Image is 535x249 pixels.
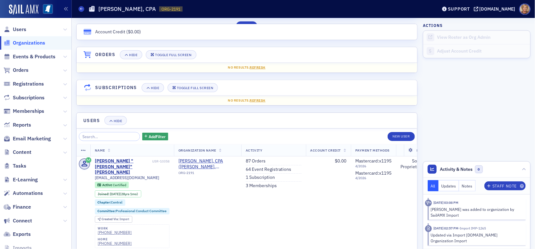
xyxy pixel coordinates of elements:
button: Staff Note [484,181,526,190]
span: Add Filter [149,134,166,139]
a: Reports [4,121,31,129]
a: [PERSON_NAME] "[PERSON_NAME]" [PERSON_NAME] [95,158,151,175]
span: Committee : [97,209,116,213]
button: All [428,180,439,191]
a: 64 Event Registrations [246,167,291,172]
span: ORG-2191 [161,6,180,12]
span: Reports [13,121,31,129]
a: View Homepage [38,4,53,15]
span: Name [95,148,105,153]
span: 4 / 2026 [355,164,391,168]
span: [EMAIL_ADDRESS][DOMAIN_NAME] [95,175,160,180]
div: Support [448,6,470,12]
a: Users [4,26,26,33]
button: Updates [439,180,459,191]
div: Created Via: Import [95,216,132,223]
h1: [PERSON_NAME], CPA [98,5,156,13]
span: [DATE] [110,192,120,196]
span: 0 [475,165,483,173]
div: Hide [129,53,137,57]
div: Import [102,218,129,221]
span: Ronald E. Russell, CPA (Jackson, MS) [178,158,237,170]
span: Import IMP-1265 [458,226,486,230]
button: [DOMAIN_NAME] [474,7,518,11]
div: Toggle Full Screen [177,86,213,90]
a: Committee:Professional Conduct Committee [97,209,167,213]
a: Tasks [4,162,26,170]
div: Joined: 1997-07-01 00:00:00 [95,190,141,197]
span: Created Via : [102,217,119,221]
a: [PHONE_NUMBER] [98,230,132,235]
div: Hide [114,119,122,123]
div: No results. [81,65,413,70]
button: Notes [459,180,476,191]
span: Registrations [13,80,44,87]
span: 4 / 2026 [355,176,391,180]
span: Subscriptions [13,94,45,101]
span: Refresh [250,98,266,103]
input: Search… [79,132,140,141]
time: 5/5/2025 03:08 PM [433,200,458,205]
span: $0.00 [128,29,139,35]
span: Certified [113,183,126,187]
a: Automations [4,190,43,197]
div: home [98,237,132,241]
span: Joined : [98,192,110,196]
button: AddFilter [142,133,169,141]
a: Content [4,149,31,156]
div: [DOMAIN_NAME] [480,6,515,12]
div: Chapter: [95,199,126,206]
div: Adjust Account Credit [437,48,527,54]
a: E-Learning [4,176,38,183]
a: Subscriptions [4,94,45,101]
span: Memberships [13,108,44,115]
a: [PERSON_NAME], CPA ([PERSON_NAME], [GEOGRAPHIC_DATA]) [178,158,237,170]
a: Connect [4,217,32,224]
span: Activity & Notes [440,166,473,173]
span: Exports [13,231,31,238]
div: No results. [81,98,413,103]
div: Active: Active: Certified [95,182,129,188]
div: ORG-2191 [178,171,237,177]
h4: Subscriptions [95,84,137,91]
span: Events & Products [13,53,55,60]
span: Automations [13,190,43,197]
span: Connect [13,217,32,224]
button: Hide [142,83,164,92]
a: 87 Orders [246,158,266,164]
span: Organization Name [178,148,216,153]
time: 5/5/2025 02:57 PM [433,226,458,230]
a: Registrations [4,80,44,87]
a: 1 Subscription [246,175,275,180]
div: Account Credit ( ) [95,29,141,35]
button: Toggle Full Screen [146,50,196,59]
span: $0.00 [335,158,346,164]
span: Active [102,183,113,187]
div: USR-10358 [152,159,169,163]
span: Users [13,26,26,33]
span: Tasks [13,162,26,170]
span: Orders [13,67,29,74]
span: Chapter : [97,200,111,204]
div: Staff Note [492,184,517,188]
a: Exports [4,231,31,238]
div: Updated via Import [DOMAIN_NAME] Organization Import [431,232,522,244]
span: Organizations [13,39,45,46]
button: Scroll to [236,21,257,30]
h4: Users [83,117,100,124]
span: Activity [246,148,262,153]
a: Finance [4,203,31,211]
span: Profile [519,4,531,15]
span: Finance [13,203,31,211]
div: Toggle Full Screen [155,53,191,57]
a: Memberships [4,108,44,115]
span: Account Credit [310,148,341,153]
a: Orders [4,67,29,74]
a: Adjust Account Credit [423,44,530,58]
a: 3 Memberships [246,183,277,189]
div: work [98,227,132,230]
span: Content [13,149,31,156]
img: SailAMX [9,4,38,15]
